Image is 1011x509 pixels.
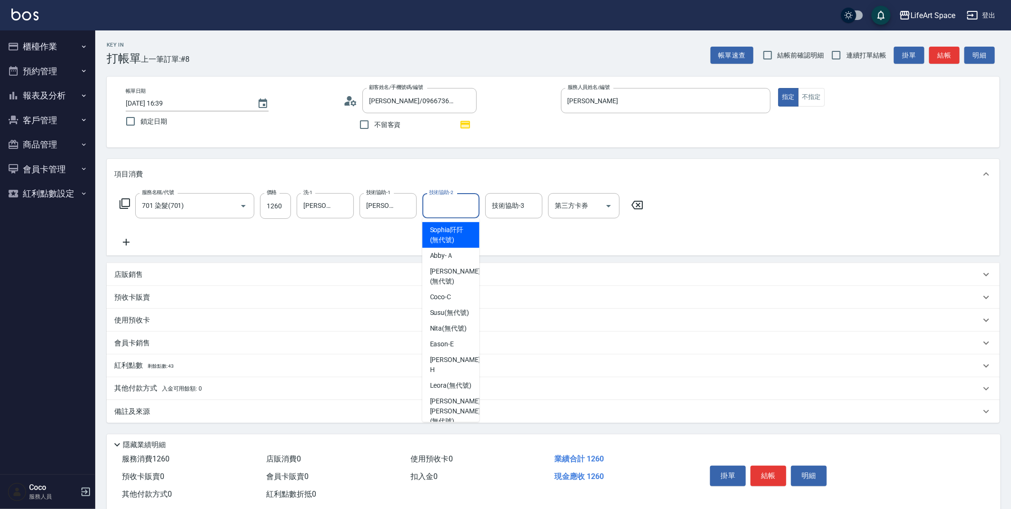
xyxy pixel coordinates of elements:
span: Coco -C [430,292,451,302]
label: 顧客姓名/手機號碼/編號 [369,84,423,91]
span: 入金可用餘額: 0 [162,385,202,392]
span: 連續打單結帳 [846,50,886,60]
span: 會員卡販賣 0 [266,472,309,481]
span: Eason -E [430,339,454,349]
span: Leora (無代號) [430,381,472,391]
button: 紅利點數設定 [4,181,91,206]
button: 櫃檯作業 [4,34,91,59]
span: 現金應收 1260 [554,472,604,481]
span: 扣入金 0 [410,472,438,481]
h3: 打帳單 [107,52,141,65]
span: 上一筆訂單:#8 [141,53,190,65]
span: Susu (無代號) [430,308,470,318]
label: 帳單日期 [126,88,146,95]
button: 會員卡管理 [4,157,91,182]
button: 明細 [791,466,827,486]
div: 會員卡銷售 [107,332,1000,354]
p: 隱藏業績明細 [123,440,166,450]
button: 帳單速查 [711,47,753,64]
p: 使用預收卡 [114,315,150,325]
h5: Coco [29,483,78,492]
label: 技術協助-1 [366,189,390,196]
button: 客戶管理 [4,108,91,133]
p: 會員卡銷售 [114,338,150,348]
button: save [871,6,891,25]
div: 項目消費 [107,159,1000,189]
button: 結帳 [929,47,960,64]
p: 備註及來源 [114,407,150,417]
button: 掛單 [894,47,924,64]
button: 結帳 [751,466,786,486]
button: 掛單 [710,466,746,486]
span: 業績合計 1260 [554,454,604,463]
button: LifeArt Space [895,6,959,25]
img: Person [8,482,27,501]
div: 其他付款方式入金可用餘額: 0 [107,377,1000,400]
span: 店販消費 0 [266,454,301,463]
button: 商品管理 [4,132,91,157]
span: 紅利點數折抵 0 [266,489,316,499]
img: Logo [11,9,39,20]
div: 店販銷售 [107,263,1000,286]
span: Nita (無代號) [430,323,467,333]
p: 紅利點數 [114,361,174,371]
span: 使用預收卡 0 [410,454,453,463]
button: 指定 [778,88,799,107]
div: 備註及來源 [107,400,1000,423]
button: Open [236,198,251,214]
span: 剩餘點數: 43 [148,363,174,369]
span: [PERSON_NAME] [PERSON_NAME] (無代號) [430,396,480,426]
span: Abby -Ａ [430,251,454,261]
button: 明細 [964,47,995,64]
p: 預收卡販賣 [114,293,150,303]
span: 預收卡販賣 0 [122,472,164,481]
label: 服務名稱/代號 [142,189,174,196]
button: 不指定 [798,88,825,107]
div: 紅利點數剩餘點數: 43 [107,354,1000,377]
span: [PERSON_NAME] -H [430,355,482,375]
input: YYYY/MM/DD hh:mm [126,96,248,111]
span: [PERSON_NAME] (無代號) [430,266,480,286]
span: 鎖定日期 [140,117,167,127]
div: 使用預收卡 [107,309,1000,332]
button: 登出 [963,7,1000,24]
p: 店販銷售 [114,270,143,280]
div: LifeArt Space [911,10,955,21]
p: 其他付款方式 [114,383,202,394]
span: 其他付款方式 0 [122,489,172,499]
span: Sophia阡阡 (無代號) [430,225,472,245]
span: 服務消費 1260 [122,454,170,463]
label: 服務人員姓名/編號 [568,84,610,91]
h2: Key In [107,42,141,48]
label: 洗-1 [303,189,312,196]
button: 預約管理 [4,59,91,84]
button: Open [601,198,616,214]
p: 服務人員 [29,492,78,501]
label: 價格 [267,189,277,196]
button: Choose date, selected date is 2025-10-04 [251,92,274,115]
p: 項目消費 [114,169,143,179]
span: 結帳前確認明細 [778,50,824,60]
span: 不留客資 [374,120,401,130]
button: 報表及分析 [4,83,91,108]
div: 預收卡販賣 [107,286,1000,309]
label: 技術協助-2 [429,189,453,196]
